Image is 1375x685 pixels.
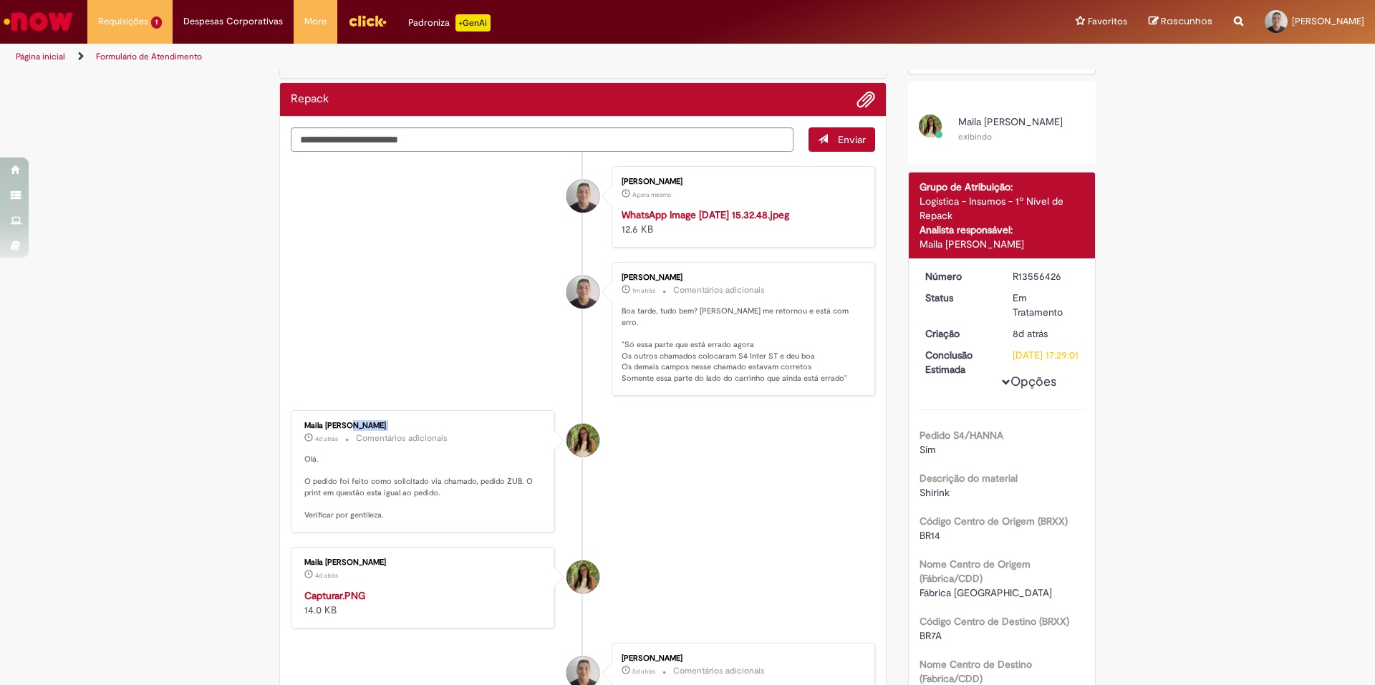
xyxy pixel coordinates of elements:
b: Nome Centro de Destino (Fabrica/CDD) [920,658,1032,685]
time: 22/09/2025 16:59:41 [1013,327,1048,340]
span: 4d atrás [315,571,338,580]
div: Grupo de Atribuição: [920,180,1085,194]
div: Leonardo Domaneschi Farias [566,180,599,213]
div: [DATE] 17:29:01 [1013,348,1079,362]
div: undefined Online [566,424,599,457]
time: 30/09/2025 15:37:56 [632,286,655,295]
ul: Trilhas de página [11,44,906,70]
b: Código Centro de Origem (BRXX) [920,515,1068,528]
dt: Conclusão Estimada [915,348,1003,376]
span: 1 [151,16,162,29]
div: Maila [PERSON_NAME] [920,237,1085,251]
a: Capturar.PNG [304,589,365,602]
span: Fábrica [GEOGRAPHIC_DATA] [920,586,1052,599]
span: Shirink [920,486,950,499]
span: [PERSON_NAME] [1292,15,1364,27]
time: 26/09/2025 16:39:43 [315,571,338,580]
small: Comentários adicionais [673,665,765,677]
span: 1m atrás [632,286,655,295]
span: Despesas Corporativas [183,14,283,29]
small: Comentários adicionais [673,284,765,296]
p: Boa tarde, tudo bem? [PERSON_NAME] me retornou e está com erro. "Só essa parte que está errado ag... [622,306,860,384]
div: Maila [PERSON_NAME] [304,558,543,567]
div: 14.0 KB [304,588,543,617]
div: Analista responsável: [920,223,1085,237]
div: Logística - Insumos - 1º Nível de Repack [920,194,1085,223]
time: 26/09/2025 11:03:36 [632,667,655,676]
dt: Criação [915,326,1003,341]
span: 4d atrás [315,434,338,443]
div: Maila [PERSON_NAME] [304,422,543,430]
b: Pedido S4/HANNA [920,429,1003,442]
div: [PERSON_NAME] [622,273,860,282]
div: 12.6 KB [622,208,860,236]
dt: Número [915,269,1003,283]
dt: Status [915,291,1003,305]
div: Leonardo Domaneschi Farias [566,276,599,309]
span: BR14 [920,529,940,542]
p: +GenAi [455,14,491,31]
span: More [304,14,327,29]
button: Adicionar anexos [857,90,875,109]
small: exibindo [958,131,992,142]
b: Nome Centro de Origem (Fábrica/CDD) [920,558,1031,585]
div: Padroniza [408,14,491,31]
span: Requisições [98,14,148,29]
div: [PERSON_NAME] [622,654,860,663]
textarea: Digite sua mensagem aqui... [291,127,793,152]
span: Favoritos [1088,14,1127,29]
b: Descrição do material [920,472,1018,485]
a: Formulário de Atendimento [96,51,202,62]
span: Agora mesmo [632,190,671,199]
a: WhatsApp Image [DATE] 15.32.48.jpeg [622,208,789,221]
img: ServiceNow [1,7,75,36]
small: Comentários adicionais [356,432,448,444]
time: 30/09/2025 15:38:33 [632,190,671,199]
div: Em Tratamento [1013,291,1079,319]
span: Rascunhos [1161,14,1212,28]
div: undefined Online [566,560,599,593]
span: Sim [920,443,936,456]
span: Maila [PERSON_NAME] [958,115,1063,128]
p: Olá. O pedido foi feito como solicitado via chamado, pedido ZUB. O print em questão esta igual ao... [304,454,543,521]
div: 22/09/2025 16:59:41 [1013,326,1079,341]
img: click_logo_yellow_360x200.png [348,10,387,31]
span: 5d atrás [632,667,655,676]
div: [PERSON_NAME] [622,178,860,186]
a: Página inicial [16,51,65,62]
span: 8d atrás [1013,327,1048,340]
div: R13556426 [1013,269,1079,283]
span: BR7A [920,629,942,642]
a: Rascunhos [1149,15,1212,29]
span: Enviar [838,133,866,146]
button: Enviar [809,127,875,152]
h2: Repack Histórico de tíquete [291,93,329,106]
b: Código Centro de Destino (BRXX) [920,615,1069,628]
